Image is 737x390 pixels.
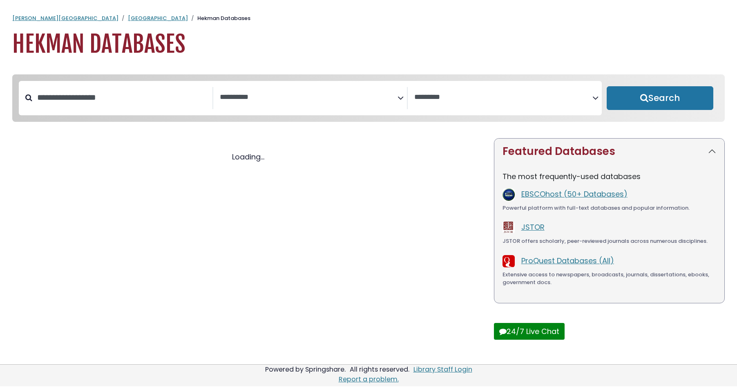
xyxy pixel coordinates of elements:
[521,189,628,199] a: EBSCOhost (50+ Databases)
[502,271,716,287] div: Extensive access to newspapers, broadcasts, journals, dissertations, ebooks, government docs.
[188,14,250,22] li: Hekman Databases
[494,139,724,164] button: Featured Databases
[12,74,725,122] nav: Search filters
[220,93,398,102] textarea: Search
[521,222,545,232] a: JSTOR
[12,151,484,162] div: Loading...
[413,365,472,374] a: Library Staff Login
[521,256,614,266] a: ProQuest Databases (All)
[128,14,188,22] a: [GEOGRAPHIC_DATA]
[264,365,347,374] div: Powered by Springshare.
[502,204,716,212] div: Powerful platform with full-text databases and popular information.
[12,31,725,58] h1: Hekman Databases
[339,374,399,384] a: Report a problem.
[607,86,713,110] button: Submit for Search Results
[348,365,411,374] div: All rights reserved.
[12,14,118,22] a: [PERSON_NAME][GEOGRAPHIC_DATA]
[502,171,716,182] p: The most frequently-used databases
[12,14,725,22] nav: breadcrumb
[502,237,716,245] div: JSTOR offers scholarly, peer-reviewed journals across numerous disciplines.
[32,91,212,104] input: Search database by title or keyword
[494,323,565,340] button: 24/7 Live Chat
[414,93,592,102] textarea: Search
